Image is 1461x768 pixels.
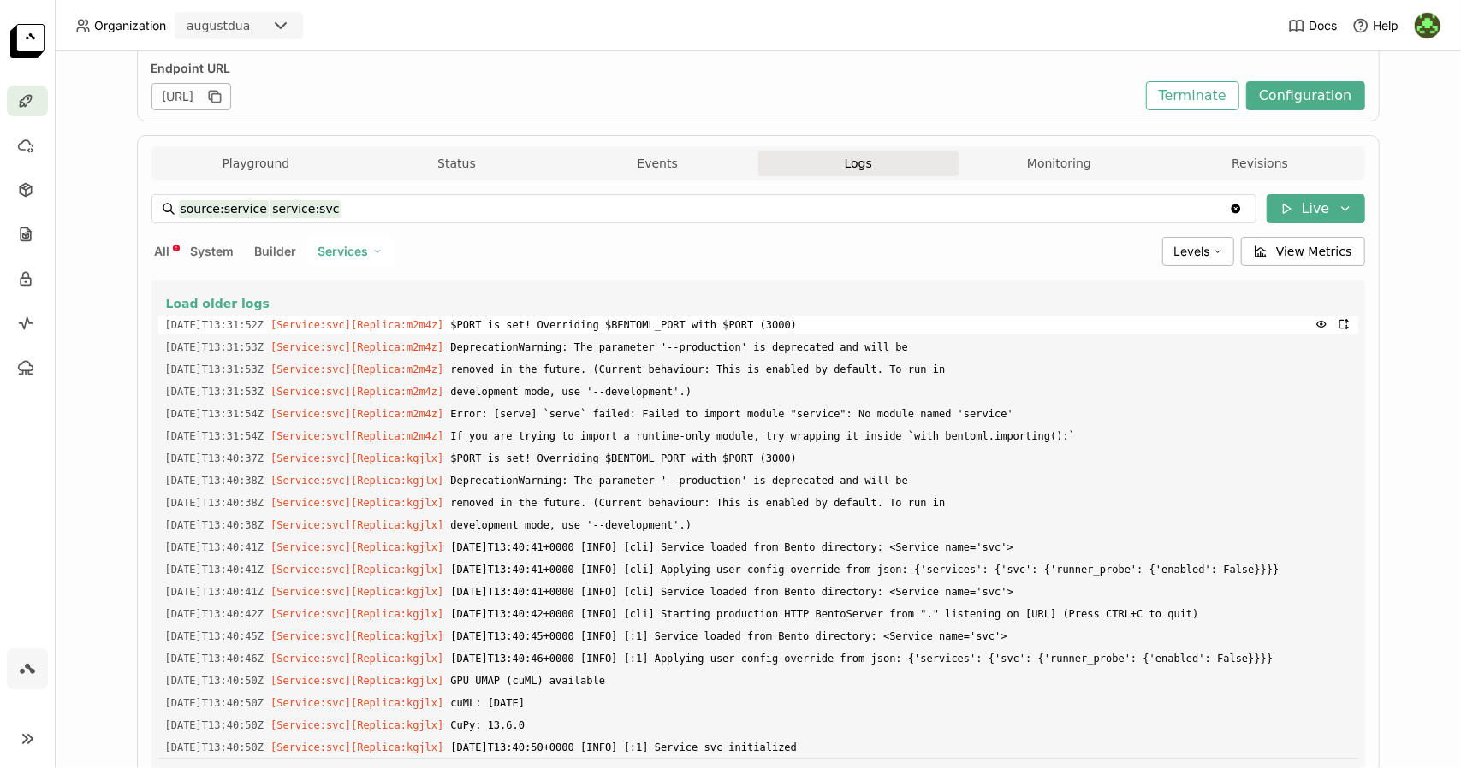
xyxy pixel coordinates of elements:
span: 2025-08-27T13:40:38.965Z [165,516,264,535]
span: [Replica:kgjlx] [351,719,443,731]
div: [URL] [151,83,231,110]
span: Docs [1309,18,1337,33]
span: $PORT is set! Overriding $BENTOML_PORT with $PORT (3000) [450,316,1351,334]
span: 2025-08-27T13:31:52.189Z [165,316,264,334]
button: Revisions [1160,151,1361,176]
span: [Service:svc] [270,430,351,442]
button: Builder [252,240,300,263]
span: [Service:svc] [270,341,351,353]
span: [DATE]T13:40:41+0000 [INFO] [cli] Service loaded from Bento directory: <Service name='svc'> [450,582,1351,601]
span: 2025-08-27T13:40:50.274Z [165,694,264,712]
span: Levels [1173,244,1209,258]
span: [DATE]T13:40:50+0000 [INFO] [:1] Service svc initialized [450,738,1351,757]
img: August Dua [1415,13,1440,38]
button: Configuration [1246,81,1365,110]
span: 2025-08-27T13:40:37.530Z [165,449,264,468]
span: Error: [serve] `serve` failed: Failed to import module "service": No module named 'service' [450,405,1351,423]
span: [Replica:kgjlx] [351,497,443,509]
span: [Service:svc] [270,653,351,665]
span: 2025-08-27T13:40:45.973Z [165,627,264,646]
button: Load older logs [165,293,1351,314]
span: Organization [94,18,166,33]
span: 2025-08-27T13:40:50.274Z [165,671,264,690]
span: [Replica:kgjlx] [351,519,443,531]
span: 2025-08-27T13:40:41.652Z [165,538,264,557]
span: [Replica:kgjlx] [351,608,443,620]
button: All [151,240,174,263]
span: Builder [255,244,297,258]
span: development mode, use '--development'.) [450,382,1351,401]
span: [Replica:kgjlx] [351,541,443,553]
span: [DATE]T13:40:42+0000 [INFO] [cli] Starting production HTTP BentoServer from "." listening on [URL... [450,605,1351,623]
div: Levels [1162,237,1234,266]
span: [Service:svc] [270,363,351,375]
span: removed in the future. (Current behaviour: This is enabled by default. To run in [450,360,1351,379]
div: Services [307,237,394,266]
span: 2025-08-27T13:40:42.120Z [165,605,264,623]
span: [Service:svc] [270,719,351,731]
span: [Service:svc] [270,319,351,331]
span: 2025-08-27T13:40:50.274Z [165,716,264,735]
span: DeprecationWarning: The parameter '--production' is deprecated and will be [450,338,1351,357]
a: Docs [1288,17,1337,34]
button: Status [356,151,557,176]
span: System [191,244,235,258]
div: Endpoint URL [151,61,1137,76]
span: [Service:svc] [270,541,351,553]
span: GPU UMAP (cuML) available [450,671,1351,690]
span: [Replica:m2m4z] [351,408,443,420]
span: [Replica:m2m4z] [351,363,443,375]
span: Help [1373,18,1399,33]
span: 2025-08-27T13:40:46.094Z [165,649,264,668]
span: All [155,244,170,258]
span: [Service:svc] [270,497,351,509]
span: Load older logs [166,296,270,311]
span: If you are trying to import a runtime-only module, try wrapping it inside `with bentoml.importing... [450,427,1351,446]
span: [Service:svc] [270,675,351,687]
span: [Service:svc] [270,608,351,620]
button: Monitoring [959,151,1160,176]
span: [Replica:m2m4z] [351,319,443,331]
span: [Replica:kgjlx] [351,630,443,642]
span: [Service:svc] [270,564,351,576]
button: Live [1267,194,1365,223]
span: 2025-08-27T13:40:41.789Z [165,582,264,601]
span: [DATE]T13:40:45+0000 [INFO] [:1] Service loaded from Bento directory: <Service name='svc'> [450,627,1351,646]
span: $PORT is set! Overriding $BENTOML_PORT with $PORT (3000) [450,449,1351,468]
span: Logs [845,156,872,171]
span: cuML: [DATE] [450,694,1351,712]
span: [Replica:kgjlx] [351,586,443,598]
input: Selected augustdua. [252,18,253,35]
span: View Metrics [1276,243,1352,260]
div: Help [1352,17,1399,34]
span: 2025-08-27T13:40:41.761Z [165,560,264,579]
span: development mode, use '--development'.) [450,516,1351,535]
span: [DATE]T13:40:46+0000 [INFO] [:1] Applying user config override from json: {'services': {'svc': {'... [450,649,1351,668]
span: [Service:svc] [270,408,351,420]
span: [Replica:m2m4z] [351,341,443,353]
span: CuPy: 13.6.0 [450,716,1351,735]
span: Services [318,244,369,259]
span: [Service:svc] [270,630,351,642]
span: [Service:svc] [270,697,351,709]
button: System [187,240,238,263]
button: Events [557,151,758,176]
span: [Service:svc] [270,386,351,398]
div: augustdua [187,17,250,34]
span: [Replica:kgjlx] [351,741,443,753]
span: 2025-08-27T13:31:54.102Z [165,427,264,446]
span: DeprecationWarning: The parameter '--production' is deprecated and will be [450,471,1351,490]
button: View Metrics [1241,237,1365,266]
span: [Service:svc] [270,741,351,753]
span: 2025-08-27T13:40:38.965Z [165,471,264,490]
button: Playground [156,151,357,176]
span: 2025-08-27T13:31:53.629Z [165,382,264,401]
span: [Replica:kgjlx] [351,564,443,576]
span: [Service:svc] [270,475,351,487]
span: [Replica:kgjlx] [351,697,443,709]
input: Search [179,195,1229,222]
span: 2025-08-27T13:31:53.629Z [165,360,264,379]
span: [DATE]T13:40:41+0000 [INFO] [cli] Service loaded from Bento directory: <Service name='svc'> [450,538,1351,557]
span: [Replica:kgjlx] [351,675,443,687]
span: [Service:svc] [270,452,351,464]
